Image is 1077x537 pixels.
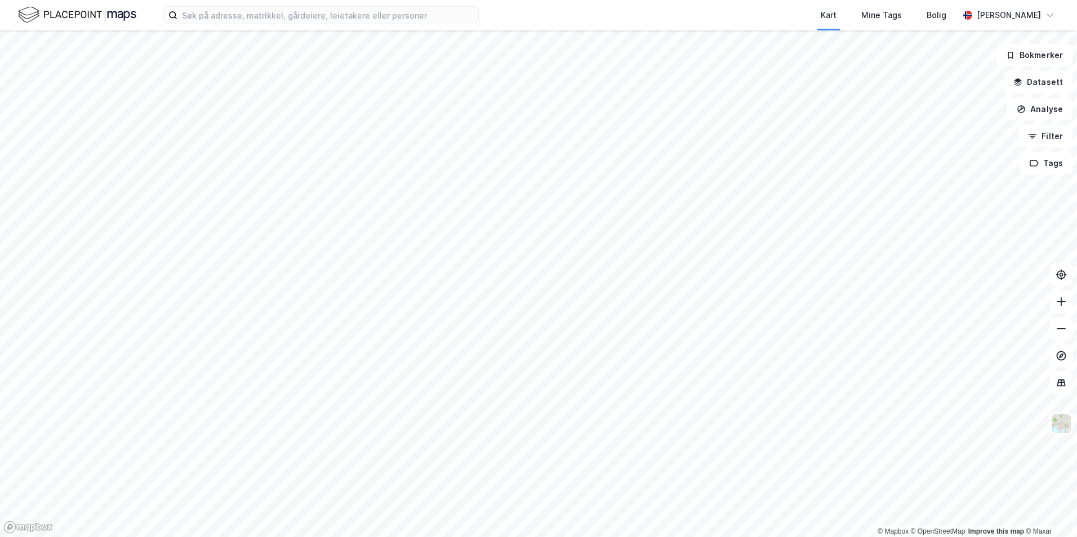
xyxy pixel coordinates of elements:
[977,8,1041,22] div: [PERSON_NAME]
[1021,483,1077,537] iframe: Chat Widget
[878,527,909,535] a: Mapbox
[1004,71,1072,93] button: Datasett
[911,527,965,535] a: OpenStreetMap
[927,8,946,22] div: Bolig
[1018,125,1072,147] button: Filter
[821,8,836,22] div: Kart
[861,8,902,22] div: Mine Tags
[3,521,53,534] a: Mapbox homepage
[1007,98,1072,120] button: Analyse
[177,7,478,24] input: Søk på adresse, matrikkel, gårdeiere, leietakere eller personer
[968,527,1024,535] a: Improve this map
[18,5,136,25] img: logo.f888ab2527a4732fd821a326f86c7f29.svg
[1021,483,1077,537] div: Kontrollprogram for chat
[1020,152,1072,174] button: Tags
[996,44,1072,66] button: Bokmerker
[1051,413,1072,434] img: Z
